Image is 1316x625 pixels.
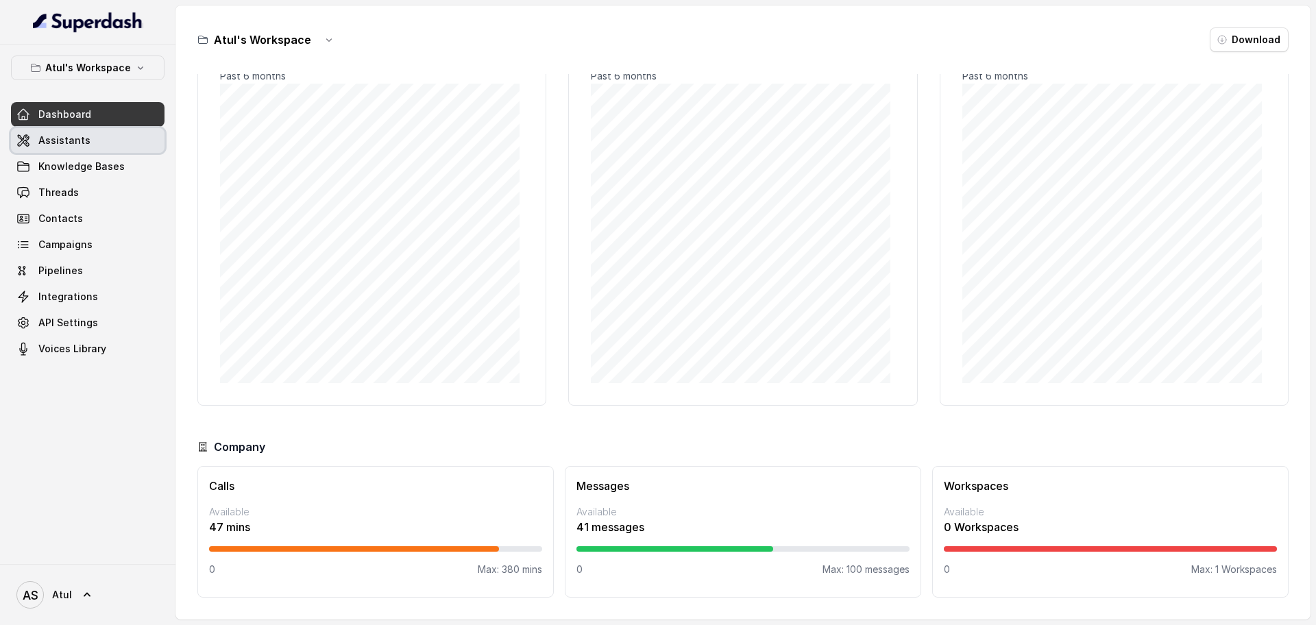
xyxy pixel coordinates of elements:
span: Integrations [38,290,98,304]
h3: Company [214,439,265,455]
p: Atul's Workspace [45,60,131,76]
a: Knowledge Bases [11,154,164,179]
h3: Workspaces [944,478,1277,494]
a: Voices Library [11,336,164,361]
button: Download [1210,27,1289,52]
a: Threads [11,180,164,205]
p: 47 mins [209,519,542,535]
span: Voices Library [38,342,106,356]
p: Available [576,505,910,519]
a: Assistants [11,128,164,153]
p: 0 Workspaces [944,519,1277,535]
span: Past 6 months [220,70,286,82]
a: Pipelines [11,258,164,283]
span: Contacts [38,212,83,225]
a: Dashboard [11,102,164,127]
img: light.svg [33,11,143,33]
a: Integrations [11,284,164,309]
span: Assistants [38,134,90,147]
h3: Messages [576,478,910,494]
span: Campaigns [38,238,93,252]
text: AS [23,588,38,602]
h3: Atul's Workspace [214,32,311,48]
a: API Settings [11,310,164,335]
span: API Settings [38,316,98,330]
p: Max: 380 mins [478,563,542,576]
h3: Calls [209,478,542,494]
p: 0 [944,563,950,576]
a: Campaigns [11,232,164,257]
a: Contacts [11,206,164,231]
p: Max: 1 Workspaces [1191,563,1277,576]
span: Past 6 months [962,70,1028,82]
p: 0 [209,563,215,576]
p: 0 [576,563,583,576]
a: Atul [11,576,164,614]
p: Available [209,505,542,519]
span: Pipelines [38,264,83,278]
span: Past 6 months [591,70,657,82]
p: 41 messages [576,519,910,535]
span: Dashboard [38,108,91,121]
p: Available [944,505,1277,519]
span: Threads [38,186,79,199]
span: Atul [52,588,72,602]
button: Atul's Workspace [11,56,164,80]
p: Max: 100 messages [822,563,910,576]
span: Knowledge Bases [38,160,125,173]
